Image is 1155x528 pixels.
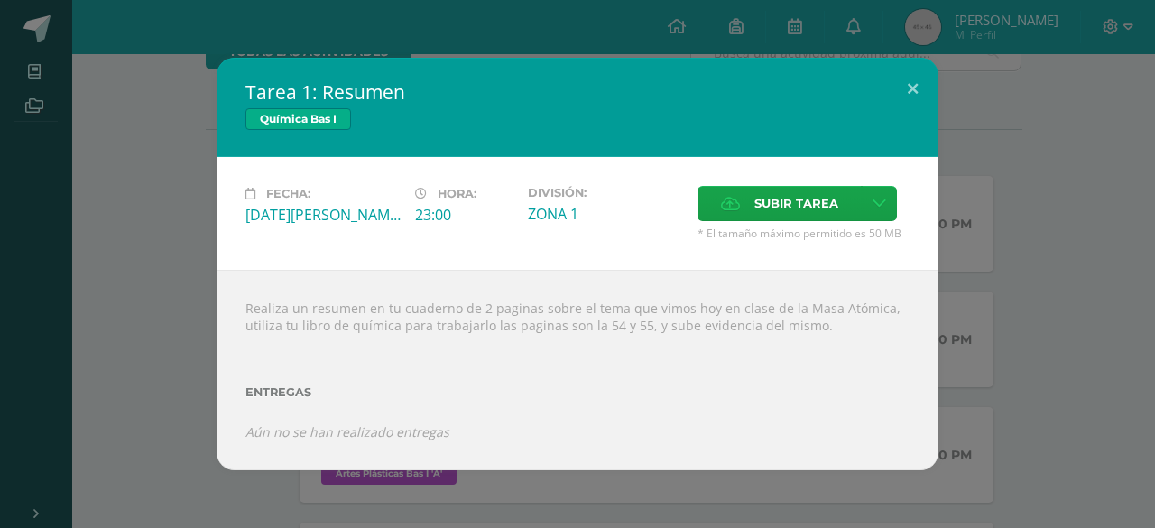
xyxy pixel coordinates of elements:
[245,423,449,440] i: Aún no se han realizado entregas
[245,79,910,105] h2: Tarea 1: Resumen
[438,187,476,200] span: Hora:
[528,204,683,224] div: ZONA 1
[754,187,838,220] span: Subir tarea
[217,270,938,469] div: Realiza un resumen en tu cuaderno de 2 paginas sobre el tema que vimos hoy en clase de la Masa At...
[245,108,351,130] span: Química Bas I
[415,205,513,225] div: 23:00
[266,187,310,200] span: Fecha:
[698,226,910,241] span: * El tamaño máximo permitido es 50 MB
[528,186,683,199] label: División:
[887,58,938,119] button: Close (Esc)
[245,385,910,399] label: Entregas
[245,205,401,225] div: [DATE][PERSON_NAME]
